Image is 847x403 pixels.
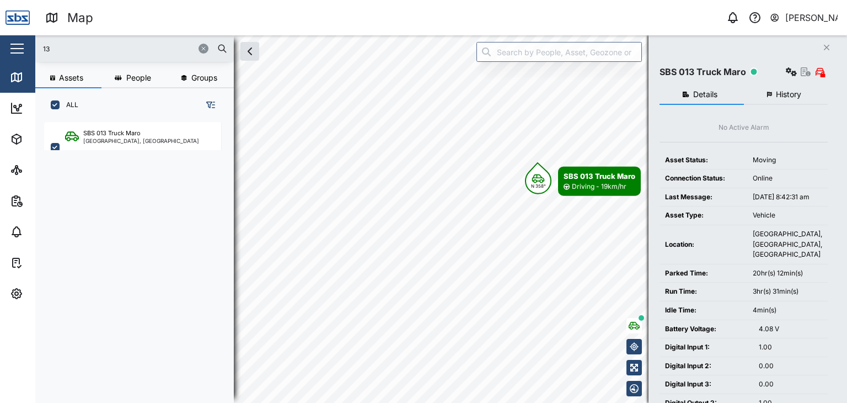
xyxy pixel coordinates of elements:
[753,268,822,279] div: 20hr(s) 12min(s)
[29,102,78,114] div: Dashboard
[665,324,748,335] div: Battery Voltage:
[29,226,63,238] div: Alarms
[665,210,742,221] div: Asset Type:
[525,167,641,196] div: Map marker
[29,133,63,145] div: Assets
[753,229,822,260] div: [GEOGRAPHIC_DATA], [GEOGRAPHIC_DATA], [GEOGRAPHIC_DATA]
[719,123,769,133] div: No Active Alarm
[35,35,847,403] canvas: Map
[126,74,151,82] span: People
[759,361,822,372] div: 0.00
[60,100,78,109] label: ALL
[59,74,83,82] span: Assets
[42,40,227,57] input: Search assets or drivers
[753,155,822,166] div: Moving
[665,342,748,353] div: Digital Input 1:
[665,361,748,372] div: Digital Input 2:
[476,42,642,62] input: Search by People, Asset, Geozone or Place
[753,192,822,203] div: [DATE] 8:42:31 am
[29,71,53,83] div: Map
[785,11,838,25] div: [PERSON_NAME]
[665,192,742,203] div: Last Message:
[759,342,822,353] div: 1.00
[665,155,742,166] div: Asset Status:
[564,171,635,182] div: SBS 013 Truck Maro
[759,324,822,335] div: 4.08 V
[531,184,546,188] div: N 358°
[572,182,626,192] div: Driving - 19km/hr
[83,129,141,138] div: SBS 013 Truck Maro
[753,173,822,184] div: Online
[665,173,742,184] div: Connection Status:
[29,257,59,269] div: Tasks
[759,379,822,390] div: 0.00
[29,288,68,300] div: Settings
[753,210,822,221] div: Vehicle
[665,268,742,279] div: Parked Time:
[191,74,217,82] span: Groups
[6,6,30,30] img: Main Logo
[665,379,748,390] div: Digital Input 3:
[67,8,93,28] div: Map
[753,287,822,297] div: 3hr(s) 31min(s)
[29,195,66,207] div: Reports
[693,91,717,98] span: Details
[665,287,742,297] div: Run Time:
[769,10,838,25] button: [PERSON_NAME]
[44,118,233,394] div: grid
[776,91,801,98] span: History
[753,305,822,316] div: 4min(s)
[29,164,55,176] div: Sites
[665,305,742,316] div: Idle Time:
[665,240,742,250] div: Location:
[83,138,199,144] div: [GEOGRAPHIC_DATA], [GEOGRAPHIC_DATA]
[660,65,746,79] div: SBS 013 Truck Maro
